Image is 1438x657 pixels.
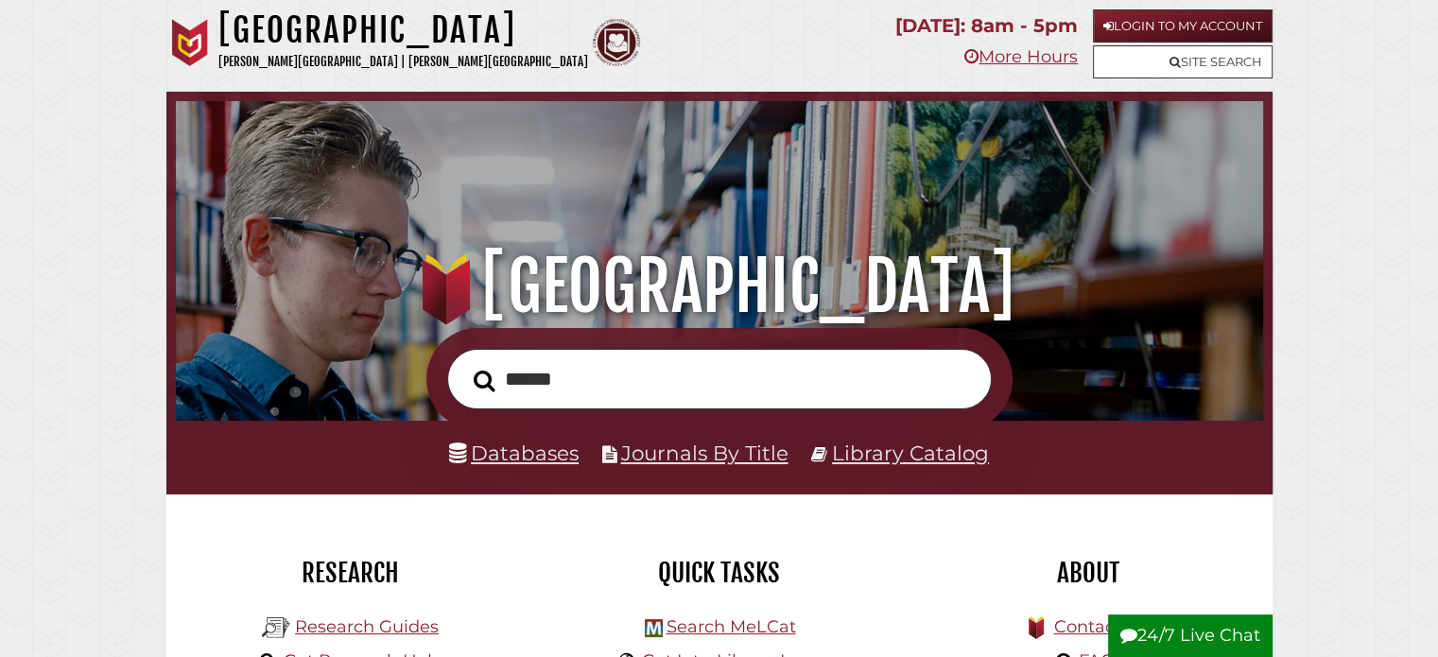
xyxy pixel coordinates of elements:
[295,616,439,637] a: Research Guides
[666,616,795,637] a: Search MeLCat
[593,19,640,66] img: Calvin Theological Seminary
[218,51,588,73] p: [PERSON_NAME][GEOGRAPHIC_DATA] | [PERSON_NAME][GEOGRAPHIC_DATA]
[964,46,1078,67] a: More Hours
[218,9,588,51] h1: [GEOGRAPHIC_DATA]
[166,19,214,66] img: Calvin University
[262,614,290,642] img: Hekman Library Logo
[549,557,890,589] h2: Quick Tasks
[895,9,1078,43] p: [DATE]: 8am - 5pm
[197,245,1240,328] h1: [GEOGRAPHIC_DATA]
[464,364,505,397] button: Search
[1093,9,1273,43] a: Login to My Account
[1053,616,1147,637] a: Contact Us
[474,369,495,391] i: Search
[621,441,788,465] a: Journals By Title
[1093,45,1273,78] a: Site Search
[832,441,989,465] a: Library Catalog
[645,619,663,637] img: Hekman Library Logo
[918,557,1258,589] h2: About
[181,557,521,589] h2: Research
[449,441,579,465] a: Databases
